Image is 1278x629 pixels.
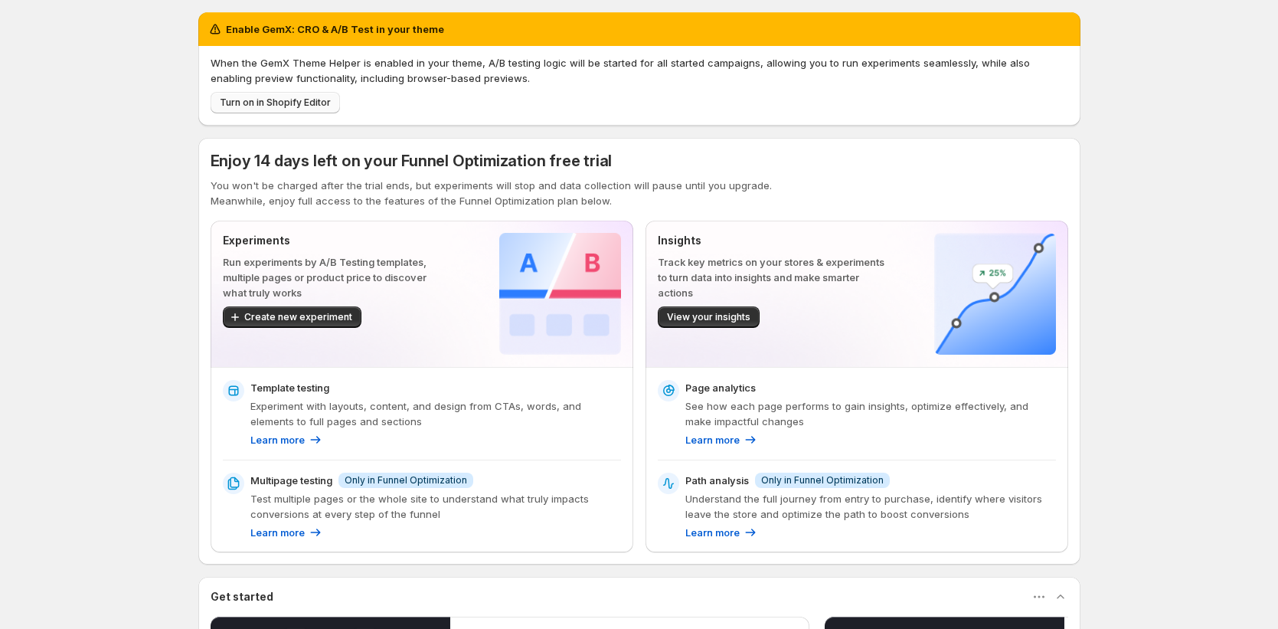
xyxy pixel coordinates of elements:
[934,233,1056,355] img: Insights
[223,254,450,300] p: Run experiments by A/B Testing templates, multiple pages or product price to discover what truly ...
[250,432,323,447] a: Learn more
[250,525,323,540] a: Learn more
[658,306,760,328] button: View your insights
[211,178,1068,193] p: You won't be charged after the trial ends, but experiments will stop and data collection will pau...
[250,525,305,540] p: Learn more
[211,589,273,604] h3: Get started
[685,380,756,395] p: Page analytics
[658,254,885,300] p: Track key metrics on your stores & experiments to turn data into insights and make smarter actions
[685,432,758,447] a: Learn more
[223,306,361,328] button: Create new experiment
[685,491,1056,522] p: Understand the full journey from entry to purchase, identify where visitors leave the store and o...
[250,473,332,488] p: Multipage testing
[685,432,740,447] p: Learn more
[226,21,444,37] h2: Enable GemX: CRO & A/B Test in your theme
[499,233,621,355] img: Experiments
[685,398,1056,429] p: See how each page performs to gain insights, optimize effectively, and make impactful changes
[250,432,305,447] p: Learn more
[685,473,749,488] p: Path analysis
[658,233,885,248] p: Insights
[250,398,621,429] p: Experiment with layouts, content, and design from CTAs, words, and elements to full pages and sec...
[211,92,340,113] button: Turn on in Shopify Editor
[211,55,1068,86] p: When the GemX Theme Helper is enabled in your theme, A/B testing logic will be started for all st...
[667,311,750,323] span: View your insights
[223,233,450,248] p: Experiments
[685,525,758,540] a: Learn more
[211,193,1068,208] p: Meanwhile, enjoy full access to the features of the Funnel Optimization plan below.
[250,380,329,395] p: Template testing
[250,491,621,522] p: Test multiple pages or the whole site to understand what truly impacts conversions at every step ...
[244,311,352,323] span: Create new experiment
[685,525,740,540] p: Learn more
[345,474,467,486] span: Only in Funnel Optimization
[211,152,613,170] span: Enjoy 14 days left on your Funnel Optimization free trial
[761,474,884,486] span: Only in Funnel Optimization
[220,97,331,109] span: Turn on in Shopify Editor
